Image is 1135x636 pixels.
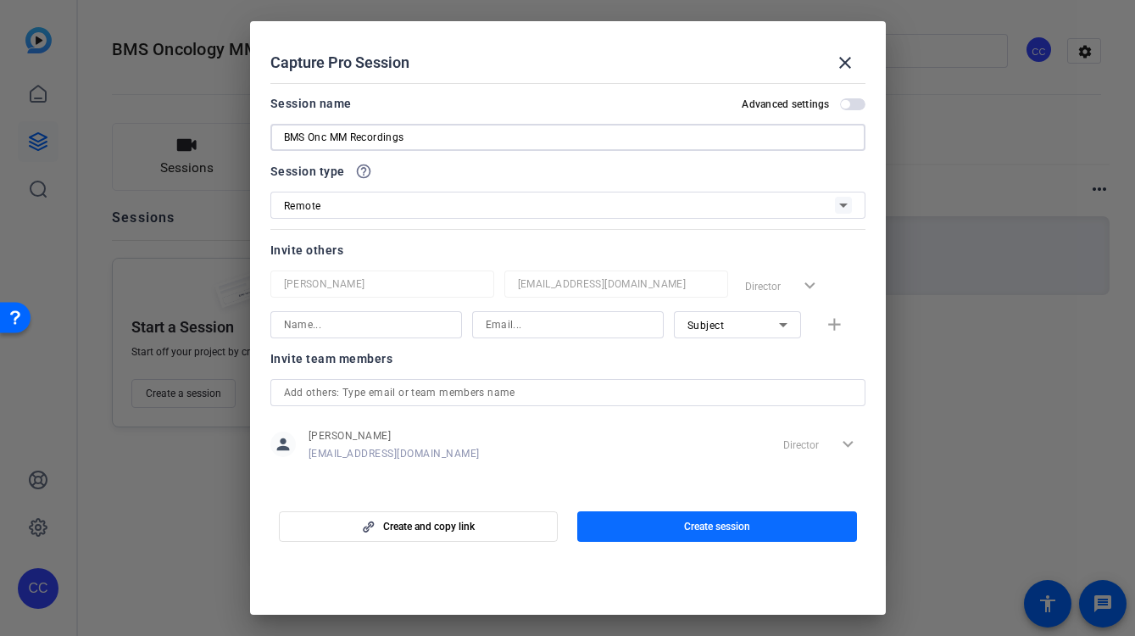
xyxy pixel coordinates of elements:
div: Invite team members [270,349,865,369]
span: Session type [270,161,345,181]
input: Name... [284,274,481,294]
span: Subject [687,320,725,332]
div: Invite others [270,240,865,260]
span: Create and copy link [383,520,475,533]
input: Enter Session Name [284,127,852,148]
input: Name... [284,315,448,335]
div: Capture Pro Session [270,42,865,83]
input: Email... [518,274,715,294]
span: [PERSON_NAME] [309,429,480,443]
mat-icon: close [835,53,855,73]
div: Session name [270,93,352,114]
span: [EMAIL_ADDRESS][DOMAIN_NAME] [309,447,480,460]
h2: Advanced settings [742,98,829,111]
input: Email... [486,315,650,335]
mat-icon: help_outline [355,163,372,180]
span: Remote [284,200,321,212]
button: Create and copy link [279,511,559,542]
button: Create session [577,511,857,542]
input: Add others: Type email or team members name [284,382,852,403]
mat-icon: person [270,432,296,457]
span: Create session [684,520,750,533]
